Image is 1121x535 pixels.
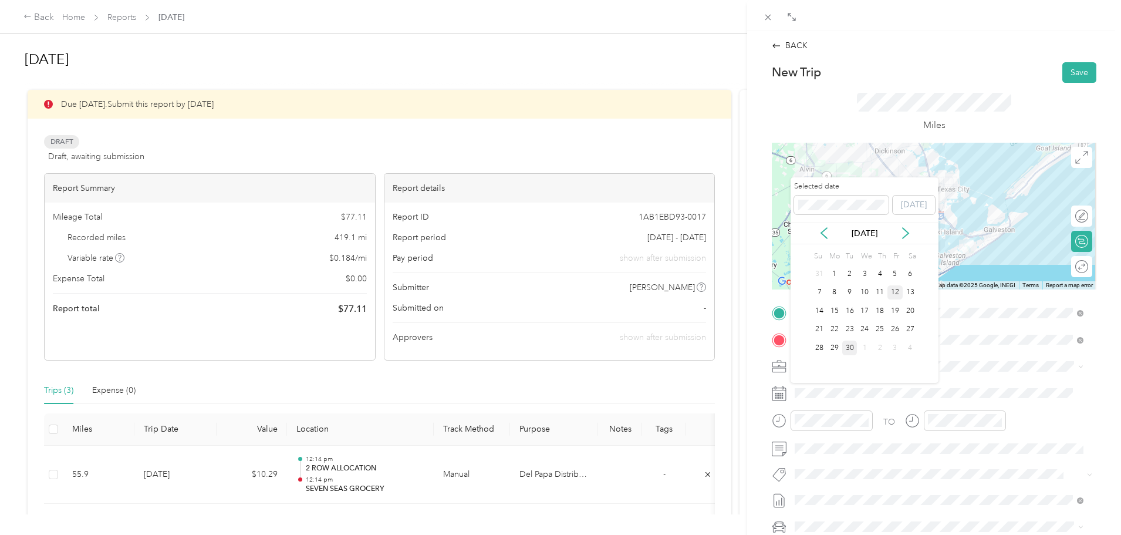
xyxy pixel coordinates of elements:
[842,341,857,355] div: 30
[872,322,887,337] div: 25
[907,248,918,265] div: Sa
[827,304,842,318] div: 15
[827,322,842,337] div: 22
[857,341,872,355] div: 1
[844,248,855,265] div: Tu
[1046,282,1093,288] a: Report a map error
[812,267,827,281] div: 31
[887,304,903,318] div: 19
[887,322,903,337] div: 26
[812,304,827,318] div: 14
[887,341,903,355] div: 3
[827,285,842,300] div: 8
[892,248,903,265] div: Fr
[775,274,813,290] img: Google
[872,341,887,355] div: 2
[812,285,827,300] div: 7
[857,304,872,318] div: 17
[842,322,857,337] div: 23
[887,267,903,281] div: 5
[872,304,887,318] div: 18
[772,39,808,52] div: BACK
[827,267,842,281] div: 1
[827,248,840,265] div: Mo
[857,322,872,337] div: 24
[842,285,857,300] div: 9
[1055,469,1121,535] iframe: Everlance-gr Chat Button Frame
[903,304,918,318] div: 20
[859,248,872,265] div: We
[840,227,889,240] p: [DATE]
[903,285,918,300] div: 13
[857,267,872,281] div: 3
[812,341,827,355] div: 28
[812,248,823,265] div: Su
[872,267,887,281] div: 4
[772,64,821,80] p: New Trip
[857,285,872,300] div: 10
[903,322,918,337] div: 27
[883,416,895,428] div: TO
[812,322,827,337] div: 21
[794,181,889,192] label: Selected date
[1062,62,1096,83] button: Save
[887,285,903,300] div: 12
[1022,282,1039,288] a: Terms (opens in new tab)
[923,118,946,133] p: Miles
[934,282,1015,288] span: Map data ©2025 Google, INEGI
[842,304,857,318] div: 16
[827,341,842,355] div: 29
[775,274,813,290] a: Open this area in Google Maps (opens a new window)
[872,285,887,300] div: 11
[876,248,887,265] div: Th
[903,341,918,355] div: 4
[842,267,857,281] div: 2
[903,267,918,281] div: 6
